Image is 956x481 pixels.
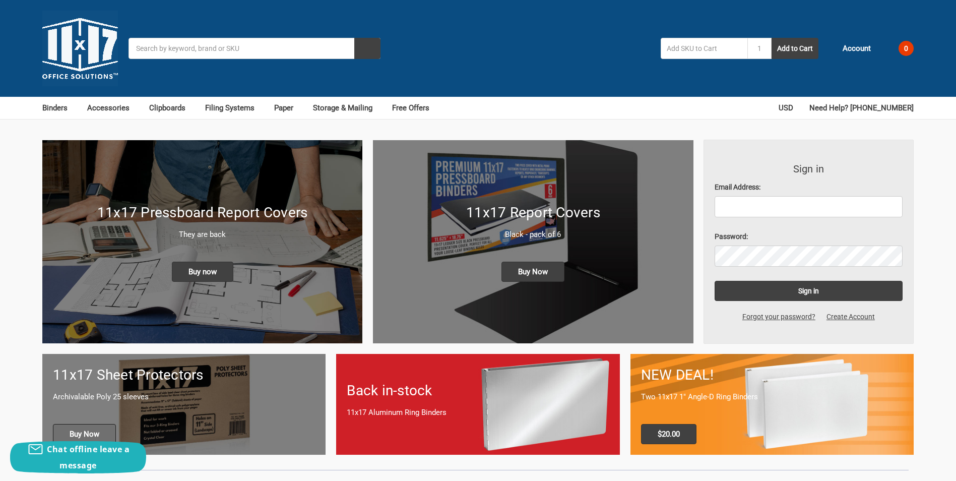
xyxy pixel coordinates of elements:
[715,231,903,242] label: Password:
[373,140,693,343] img: 11x17 Report Covers
[772,38,818,59] button: Add to Cart
[641,424,696,444] span: $20.00
[336,354,619,454] a: Back in-stock 11x17 Aluminum Ring Binders
[42,354,326,454] a: 11x17 sheet protectors 11x17 Sheet Protectors Archivalable Poly 25 sleeves Buy Now
[149,97,195,119] a: Clipboards
[630,354,914,454] a: 11x17 Binder 2-pack only $20.00 NEW DEAL! Two 11x17 1" Angle-D Ring Binders $20.00
[274,97,302,119] a: Paper
[53,391,315,403] p: Archivalable Poly 25 sleeves
[829,35,871,62] a: Account
[42,97,77,119] a: Binders
[129,38,380,59] input: Search by keyword, brand or SKU
[843,43,871,54] span: Account
[809,97,914,119] a: Need Help? [PHONE_NUMBER]
[715,182,903,193] label: Email Address:
[172,262,233,282] span: Buy now
[899,41,914,56] span: 0
[53,202,352,223] h1: 11x17 Pressboard Report Covers
[641,391,903,403] p: Two 11x17 1" Angle-D Ring Binders
[779,97,799,119] a: USD
[715,161,903,176] h3: Sign in
[384,202,682,223] h1: 11x17 Report Covers
[10,441,146,473] button: Chat offline leave a message
[821,312,880,322] a: Create Account
[42,140,362,343] img: New 11x17 Pressboard Binders
[392,97,429,119] a: Free Offers
[42,11,118,86] img: 11x17.com
[384,229,682,240] p: Black - pack of 6
[53,424,116,444] span: Buy Now
[347,380,609,401] h1: Back in-stock
[87,97,139,119] a: Accessories
[205,97,264,119] a: Filing Systems
[47,444,130,471] span: Chat offline leave a message
[313,97,381,119] a: Storage & Mailing
[641,365,903,386] h1: NEW DEAL!
[347,407,609,418] p: 11x17 Aluminum Ring Binders
[53,365,315,386] h1: 11x17 Sheet Protectors
[737,312,821,322] a: Forgot your password?
[501,262,564,282] span: Buy Now
[373,140,693,343] a: 11x17 Report Covers 11x17 Report Covers Black - pack of 6 Buy Now
[715,281,903,301] input: Sign in
[42,140,362,343] a: New 11x17 Pressboard Binders 11x17 Pressboard Report Covers They are back Buy now
[881,35,914,62] a: 0
[53,229,352,240] p: They are back
[661,38,747,59] input: Add SKU to Cart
